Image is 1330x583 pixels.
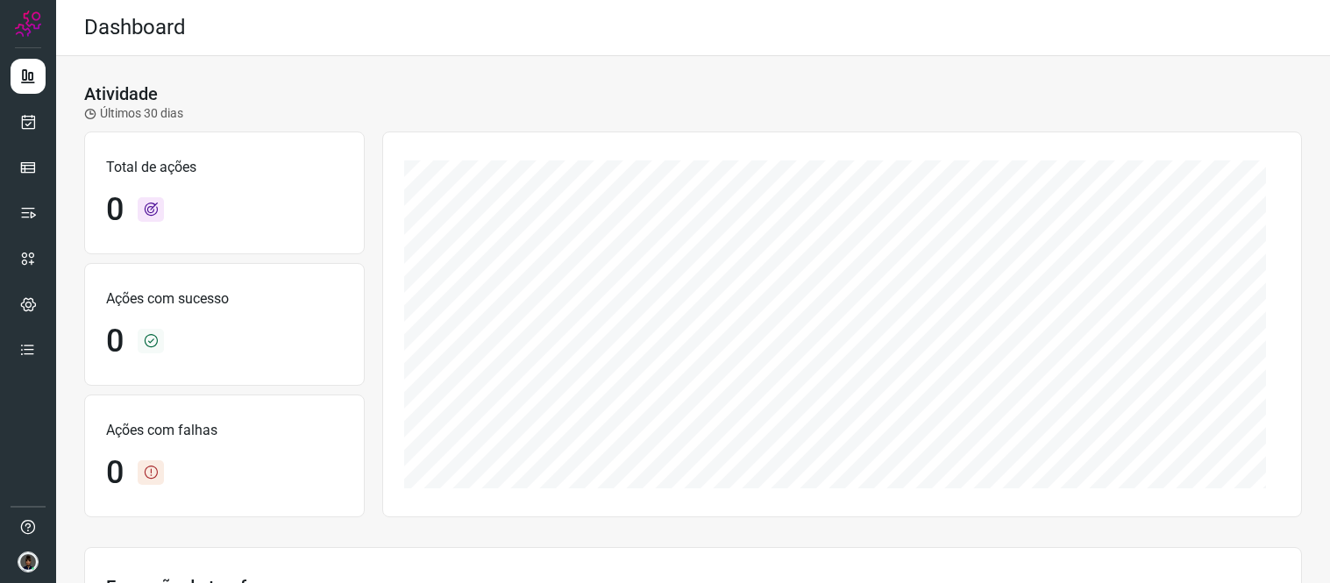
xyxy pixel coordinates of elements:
h1: 0 [106,191,124,229]
h2: Dashboard [84,15,186,40]
img: d44150f10045ac5288e451a80f22ca79.png [18,551,39,572]
h1: 0 [106,454,124,492]
h1: 0 [106,323,124,360]
p: Últimos 30 dias [84,104,183,123]
h3: Atividade [84,83,158,104]
p: Ações com falhas [106,420,343,441]
p: Total de ações [106,157,343,178]
p: Ações com sucesso [106,288,343,309]
img: Logo [15,11,41,37]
